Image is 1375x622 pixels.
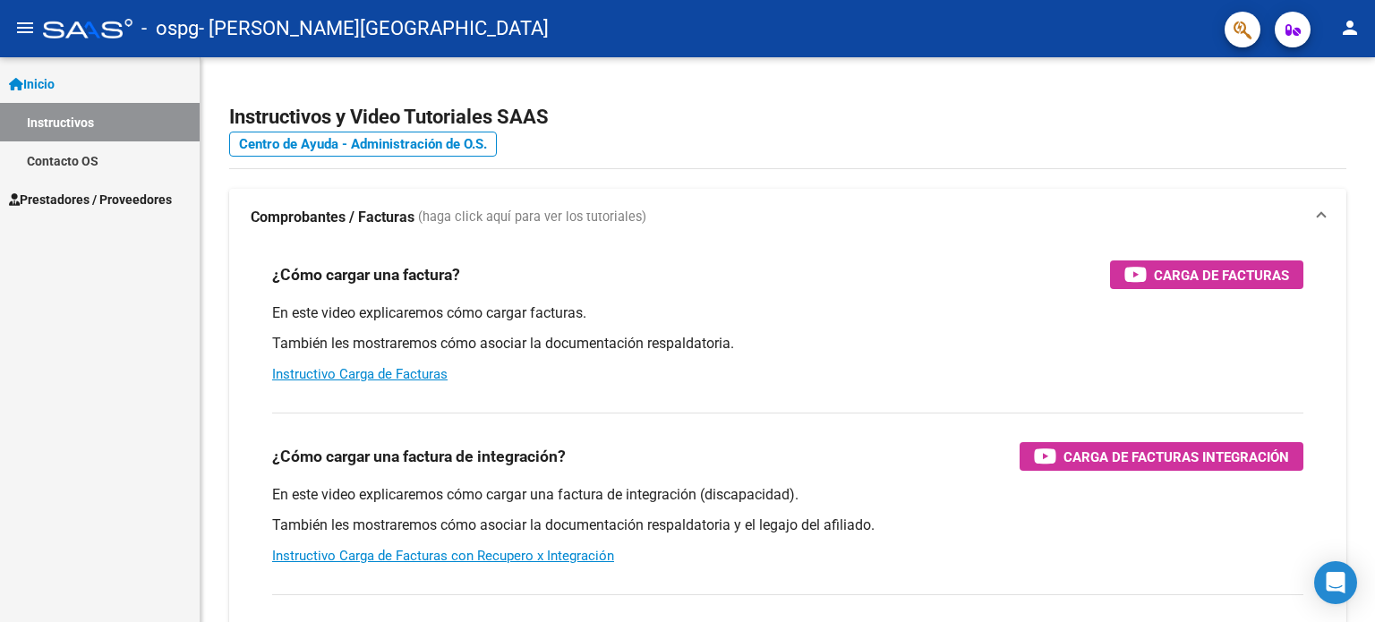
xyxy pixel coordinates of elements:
h3: ¿Cómo cargar una factura? [272,262,460,287]
span: Prestadores / Proveedores [9,190,172,209]
span: Carga de Facturas Integración [1063,446,1289,468]
a: Centro de Ayuda - Administración de O.S. [229,132,497,157]
span: - [PERSON_NAME][GEOGRAPHIC_DATA] [199,9,549,48]
span: Carga de Facturas [1154,264,1289,286]
p: También les mostraremos cómo asociar la documentación respaldatoria y el legajo del afiliado. [272,515,1303,535]
h2: Instructivos y Video Tutoriales SAAS [229,100,1346,134]
span: - ospg [141,9,199,48]
mat-expansion-panel-header: Comprobantes / Facturas (haga click aquí para ver los tutoriales) [229,189,1346,246]
button: Carga de Facturas [1110,260,1303,289]
mat-icon: menu [14,17,36,38]
span: Inicio [9,74,55,94]
p: En este video explicaremos cómo cargar facturas. [272,303,1303,323]
p: También les mostraremos cómo asociar la documentación respaldatoria. [272,334,1303,354]
a: Instructivo Carga de Facturas con Recupero x Integración [272,548,614,564]
p: En este video explicaremos cómo cargar una factura de integración (discapacidad). [272,485,1303,505]
h3: ¿Cómo cargar una factura de integración? [272,444,566,469]
mat-icon: person [1339,17,1361,38]
button: Carga de Facturas Integración [1020,442,1303,471]
span: (haga click aquí para ver los tutoriales) [418,208,646,227]
a: Instructivo Carga de Facturas [272,366,448,382]
strong: Comprobantes / Facturas [251,208,414,227]
div: Open Intercom Messenger [1314,561,1357,604]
